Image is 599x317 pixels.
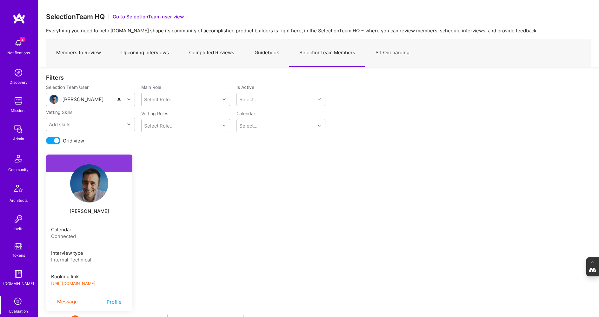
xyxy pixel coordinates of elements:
[12,213,25,225] img: Invite
[107,299,122,305] a: Profile
[318,98,321,101] i: icon Chevron
[10,79,28,86] div: Discovery
[179,39,244,67] a: Completed Reviews
[62,96,104,103] div: [PERSON_NAME]
[12,37,25,50] img: bell
[12,296,24,308] i: icon SelectionTeam
[46,13,105,21] h3: SelectionTeam HQ
[46,74,591,81] div: Filters
[50,95,58,104] img: User Avatar
[12,95,25,107] img: teamwork
[10,197,28,204] div: Architects
[51,233,127,240] div: Connected
[51,273,127,280] div: Booking link
[8,166,29,173] div: Community
[46,84,135,90] label: Selection Team User
[51,226,127,233] div: Calendar
[12,66,25,79] img: discovery
[13,135,24,142] div: Admin
[11,107,26,114] div: Missions
[144,122,174,129] div: Select Role...
[111,39,179,67] a: Upcoming Interviews
[12,252,25,259] div: Tokens
[239,122,257,129] div: Select...
[239,96,257,103] div: Select...
[318,124,321,127] i: icon Chevron
[12,267,25,280] img: guide book
[113,13,184,20] button: Go to SelectionTeam user view
[236,84,254,90] label: Is Active
[223,124,226,127] i: icon Chevron
[9,308,28,314] div: Evaluation
[244,39,289,67] a: Guidebook
[144,96,174,103] div: Select Role...
[51,256,127,263] div: Internal Technical
[46,208,132,215] a: [PERSON_NAME]
[15,243,22,249] img: tokens
[7,50,30,56] div: Notifications
[141,84,230,90] label: Main Role
[46,109,72,115] label: Vetting Skills
[289,39,365,67] a: SelectionTeam Members
[14,225,23,232] div: Invite
[51,250,127,256] div: Interview type
[11,151,26,166] img: Community
[223,98,226,101] i: icon Chevron
[365,39,420,67] a: ST Onboarding
[70,164,108,202] img: User Avatar
[46,27,591,34] p: Everything you need to help [DOMAIN_NAME] shape its community of accomplished product builders is...
[12,123,25,135] img: admin teamwork
[13,13,25,24] img: logo
[127,98,130,101] i: icon Chevron
[141,110,230,116] label: Vetting Roles
[11,182,26,197] img: Architects
[51,281,96,286] a: [URL][DOMAIN_NAME]
[63,137,84,144] span: Grid view
[3,280,34,287] div: [DOMAIN_NAME]
[46,164,132,202] a: User Avatar
[46,39,111,67] a: Members to Review
[20,37,25,42] span: 2
[236,110,255,116] label: Calendar
[57,298,78,306] div: Message
[49,121,74,128] div: Add skills...
[127,123,130,126] i: icon Chevron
